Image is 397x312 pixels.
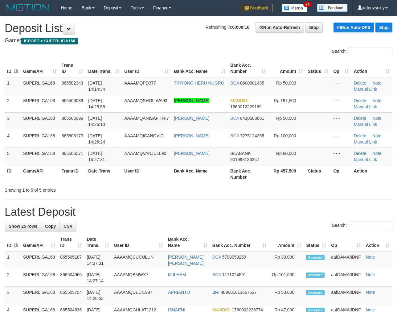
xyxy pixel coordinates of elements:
[5,251,21,269] td: 1
[62,116,83,121] span: 865506099
[5,38,392,44] h4: Game:
[174,81,224,85] a: TRIYONO HERU NUGRO
[5,185,161,193] div: Showing 1 to 5 of 5 entries
[274,133,296,138] span: Rp 100,000
[354,87,377,92] a: Manual Link
[124,81,156,85] span: AAAAMQPD377
[230,104,261,109] span: Copy 1560012229169 to clipboard
[166,234,210,251] th: Bank Acc. Name: activate to sort column ascending
[276,151,296,156] span: Rp 60,000
[363,234,392,251] th: Action: activate to sort column ascending
[210,234,269,251] th: Bank Acc. Number: activate to sort column ascending
[174,133,209,138] a: [PERSON_NAME]
[331,60,351,77] th: Op: activate to sort column ascending
[62,98,83,103] span: 865506039
[21,251,58,269] td: SUPERLIGA168
[21,269,58,287] td: SUPERLIGA168
[5,148,21,165] td: 5
[9,224,37,229] span: Show 25 rows
[332,221,392,230] label: Search:
[269,269,304,287] td: Rp 101,000
[21,60,59,77] th: Game/API: activate to sort column ascending
[5,287,21,304] td: 3
[329,251,363,269] td: aafDAMAIIDNF
[21,148,59,165] td: SUPERLIGA168
[351,60,392,77] th: Action: activate to sort column ascending
[268,165,305,183] th: Rp 457.500
[230,151,251,156] span: SEABANK
[305,22,323,33] a: Stop
[306,255,325,260] span: Accepted
[240,133,264,138] span: Copy 7275124265 to clipboard
[168,272,186,277] a: M ILHAM
[268,60,305,77] th: Amount: activate to sort column ascending
[5,112,21,130] td: 3
[88,81,105,92] span: [DATE] 14:14:34
[174,116,209,121] a: [PERSON_NAME]
[171,165,228,183] th: Bank Acc. Name
[372,81,382,85] a: Note
[354,98,366,103] a: Delete
[372,133,382,138] a: Note
[354,133,366,138] a: Delete
[112,234,166,251] th: User ID: activate to sort column ascending
[21,130,59,148] td: SUPERLIGA168
[256,22,304,33] a: Run Auto-Refresh
[366,255,375,260] a: Note
[329,234,363,251] th: Op: activate to sort column ascending
[112,251,166,269] td: AAAAMQCUCULUN
[349,221,392,230] input: Search:
[351,165,392,183] th: Action
[86,60,122,77] th: Date Trans.: activate to sort column ascending
[168,290,190,295] a: APRIANTO
[21,95,59,112] td: SUPERLIGA168
[354,104,377,109] a: Manual Link
[21,165,59,183] th: Game/API
[5,165,21,183] th: ID
[331,95,351,112] td: - - -
[228,165,268,183] th: Bank Acc. Number
[276,81,296,85] span: Rp 50,000
[5,22,392,35] h1: Deposit List
[5,60,21,77] th: ID: activate to sort column descending
[58,269,84,287] td: 865504966
[212,290,219,295] span: BRI
[59,221,76,231] a: CSV
[174,98,209,103] a: [PERSON_NAME]
[375,23,392,32] a: Stop
[282,4,308,12] img: Button%20Memo.svg
[124,151,166,156] span: AAAAMQVANJULL90
[230,116,239,121] span: BCA
[331,112,351,130] td: - - -
[88,98,105,109] span: [DATE] 14:25:58
[329,269,363,287] td: aafDAMAIIDNF
[58,287,84,304] td: 865505754
[230,133,239,138] span: BCA
[317,4,348,12] img: panduan.png
[240,81,264,85] span: Copy 0600901435 to clipboard
[354,116,366,121] a: Delete
[269,287,304,304] td: Rp 50,000
[21,77,59,95] td: SUPERLIGA168
[372,98,382,103] a: Note
[212,272,221,277] span: BCA
[171,60,228,77] th: Bank Acc. Name: activate to sort column ascending
[334,23,374,32] a: Run Auto-DPS
[5,234,21,251] th: ID: activate to sort column descending
[5,77,21,95] td: 1
[354,81,366,85] a: Delete
[232,25,249,30] strong: 00:00:10
[124,116,169,121] span: AAAAMQANISAFITRI7
[222,272,246,277] span: Copy 1171024591 to clipboard
[88,151,105,162] span: [DATE] 14:27:31
[5,269,21,287] td: 2
[84,287,112,304] td: [DATE] 14:26:53
[174,151,209,156] a: [PERSON_NAME]
[354,122,377,127] a: Manual Link
[230,98,248,103] span: MANDIRI
[331,130,351,148] td: - - -
[349,47,392,56] input: Search:
[21,38,78,44] span: ISPORT > SUPERLIGA168
[274,98,296,103] span: Rp 197,500
[366,290,375,295] a: Note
